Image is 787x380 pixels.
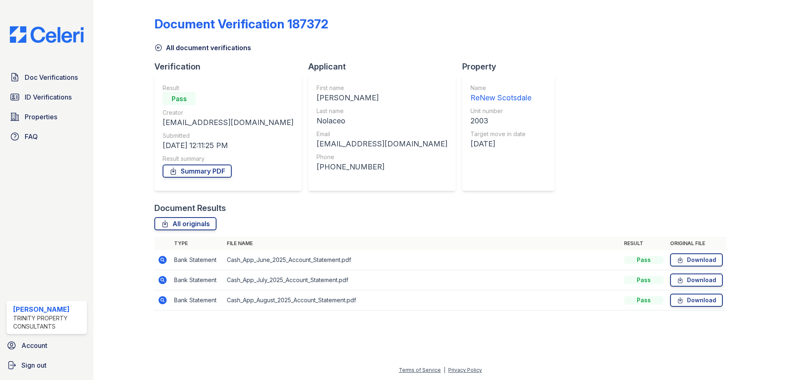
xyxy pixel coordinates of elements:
a: Summary PDF [163,165,232,178]
div: Email [317,130,447,138]
span: Doc Verifications [25,72,78,82]
div: 2003 [470,115,531,127]
div: Unit number [470,107,531,115]
div: Pass [624,276,664,284]
div: [PHONE_NUMBER] [317,161,447,173]
div: Phone [317,153,447,161]
a: ID Verifications [7,89,87,105]
a: All document verifications [154,43,251,53]
a: Name ReNew Scotsdale [470,84,531,104]
div: Name [470,84,531,92]
div: Nolaceo [317,115,447,127]
td: Bank Statement [171,250,224,270]
div: [EMAIL_ADDRESS][DOMAIN_NAME] [163,117,293,128]
span: ID Verifications [25,92,72,102]
div: Document Verification 187372 [154,16,328,31]
th: Result [621,237,667,250]
span: Account [21,341,47,350]
span: Properties [25,112,57,122]
a: FAQ [7,128,87,145]
span: Sign out [21,360,47,370]
a: Account [3,337,90,354]
div: Creator [163,109,293,117]
th: Type [171,237,224,250]
a: Download [670,253,723,266]
div: Target move in date [470,130,531,138]
div: Pass [624,296,664,304]
td: Cash_App_July_2025_Account_Statement.pdf [224,270,621,290]
td: Cash_App_August_2025_Account_Statement.pdf [224,290,621,310]
div: First name [317,84,447,92]
div: [DATE] [470,138,531,150]
div: Property [462,61,561,72]
div: Result summary [163,155,293,163]
div: ReNew Scotsdale [470,92,531,104]
div: [DATE] 12:11:25 PM [163,140,293,151]
td: Cash_App_June_2025_Account_Statement.pdf [224,250,621,270]
div: Last name [317,107,447,115]
div: Verification [154,61,308,72]
div: Submitted [163,132,293,140]
a: All originals [154,217,217,230]
td: Bank Statement [171,270,224,290]
div: Result [163,84,293,92]
th: Original file [667,237,726,250]
a: Terms of Service [399,367,441,373]
td: Bank Statement [171,290,224,310]
a: Privacy Policy [448,367,482,373]
span: FAQ [25,132,38,141]
div: [PERSON_NAME] [317,92,447,104]
th: File name [224,237,621,250]
div: Document Results [154,202,226,214]
div: Applicant [308,61,462,72]
a: Doc Verifications [7,69,87,86]
div: Pass [163,92,196,105]
a: Sign out [3,357,90,373]
div: | [444,367,445,373]
div: Pass [624,256,664,264]
a: Properties [7,109,87,125]
div: Trinity Property Consultants [13,314,84,331]
a: Download [670,273,723,287]
img: CE_Logo_Blue-a8612792a0a2168367f1c8372b55b34899dd931a85d93a1a3d3e32e68fde9ad4.png [3,26,90,43]
div: [PERSON_NAME] [13,304,84,314]
a: Download [670,294,723,307]
div: [EMAIL_ADDRESS][DOMAIN_NAME] [317,138,447,150]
